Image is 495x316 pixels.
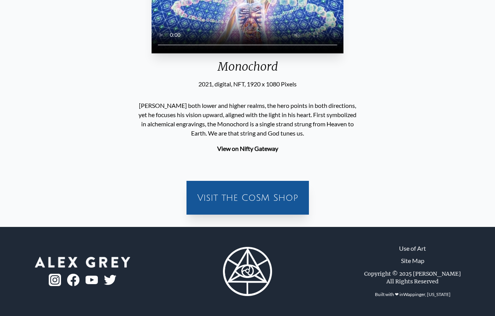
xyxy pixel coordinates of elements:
div: All Rights Reserved [386,278,439,285]
a: Wappinger, [US_STATE] [403,291,450,297]
div: Copyright © 2025 [PERSON_NAME] [364,270,461,278]
img: fb-logo.png [67,274,79,286]
div: Monochord [152,60,343,79]
img: youtube-logo.png [86,276,98,285]
div: Built with ❤ in [372,288,454,301]
a: Site Map [401,256,424,265]
a: View on Nifty Gateway [217,145,278,152]
img: twitter-logo.png [104,275,116,285]
div: 2021, digital, NFT, 1920 x 1080 Pixels [152,79,343,89]
a: Visit the CoSM Shop [191,185,304,210]
p: [PERSON_NAME] both lower and higher realms, the hero points in both directions, yet he focuses hi... [139,98,357,141]
img: ig-logo.png [49,274,61,286]
a: Use of Art [399,244,426,253]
